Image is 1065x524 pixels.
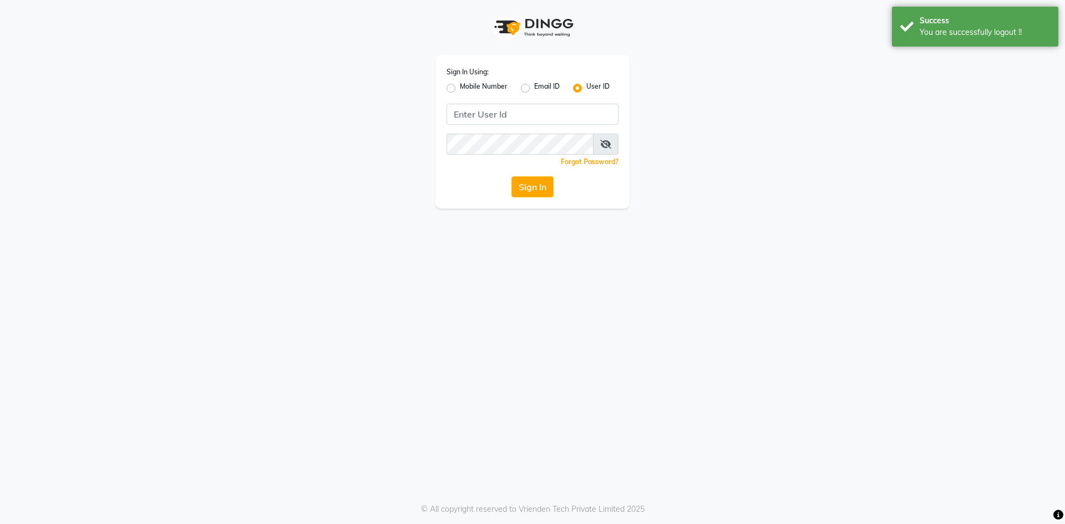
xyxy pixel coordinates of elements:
img: logo1.svg [488,11,577,44]
label: User ID [586,82,610,95]
input: Username [447,134,594,155]
label: Mobile Number [460,82,508,95]
button: Sign In [511,176,554,197]
label: Email ID [534,82,560,95]
label: Sign In Using: [447,67,489,77]
div: Success [920,15,1050,27]
input: Username [447,104,618,125]
div: You are successfully logout !! [920,27,1050,38]
a: Forgot Password? [561,157,618,166]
